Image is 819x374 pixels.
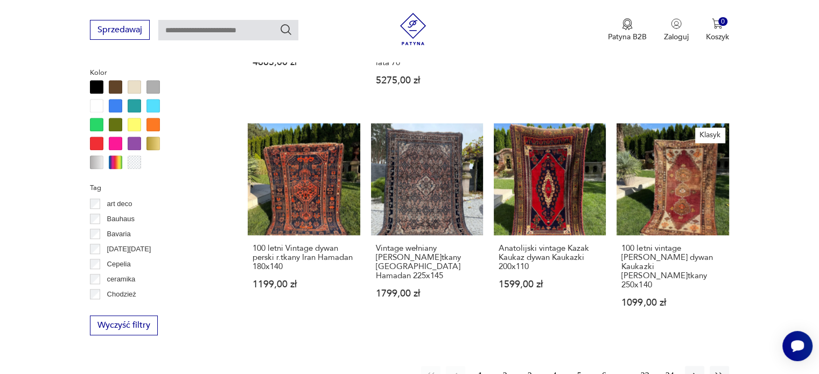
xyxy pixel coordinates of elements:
a: Vintage wełniany dywan perski r.tkany Iran Hamadan 225x145Vintage wełniany [PERSON_NAME]tkany [GE... [371,123,483,328]
button: Patyna B2B [608,18,647,42]
p: 1099,00 zł [621,298,724,307]
a: 100 letni Vintage dywan perski r.tkany Iran Hamadan 180x140100 letni Vintage dywan perski r.tkany... [248,123,360,328]
button: 0Koszyk [706,18,729,42]
p: Chodzież [107,288,136,300]
p: Tag [90,182,222,194]
a: Klasyk100 letni vintage Kazak Kaukaz dywan Kaukazki r.tkany 250x140100 letni vintage [PERSON_NAME... [617,123,729,328]
img: Ikona koszyka [712,18,723,29]
button: Szukaj [279,23,292,36]
p: Bavaria [107,228,131,240]
p: Bauhaus [107,213,135,225]
p: 4885,00 zł [253,58,355,67]
button: Zaloguj [664,18,689,42]
a: Sprzedawaj [90,27,150,34]
p: 1199,00 zł [253,280,355,289]
p: 1799,00 zł [376,289,478,298]
a: Anatolijski vintage Kazak Kaukaz dywan Kaukazki 200x110Anatolijski vintage Kazak Kaukaz dywan Kau... [494,123,606,328]
p: 5275,00 zł [376,76,478,85]
img: Patyna - sklep z meblami i dekoracjami vintage [397,13,429,45]
h3: 100 letni vintage [PERSON_NAME] dywan Kaukazki [PERSON_NAME]tkany 250x140 [621,244,724,290]
h3: Anatolijski vintage Kazak Kaukaz dywan Kaukazki 200x110 [499,244,601,271]
p: Koszyk [706,32,729,42]
button: Wyczyść filtry [90,315,158,335]
h3: Gobelin tkany Lewki – proj. [PERSON_NAME] dl.a Wielkopolskiej Spółdzielni Pracy Przemysłu Artysty... [376,3,478,67]
p: [DATE][DATE] [107,243,151,255]
iframe: Smartsupp widget button [782,331,813,361]
button: Sprzedawaj [90,20,150,40]
p: Cepelia [107,258,131,270]
p: 1599,00 zł [499,280,601,289]
p: Patyna B2B [608,32,647,42]
p: Zaloguj [664,32,689,42]
h3: 100 letni Vintage dywan perski r.tkany Iran Hamadan 180x140 [253,244,355,271]
p: Ćmielów [107,304,134,315]
p: Kolor [90,67,222,79]
p: art deco [107,198,132,210]
h3: Vintage wełniany [PERSON_NAME]tkany [GEOGRAPHIC_DATA] Hamadan 225x145 [376,244,478,280]
img: Ikonka użytkownika [671,18,682,29]
img: Ikona medalu [622,18,633,30]
p: ceramika [107,273,136,285]
div: 0 [718,17,727,26]
a: Ikona medaluPatyna B2B [608,18,647,42]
